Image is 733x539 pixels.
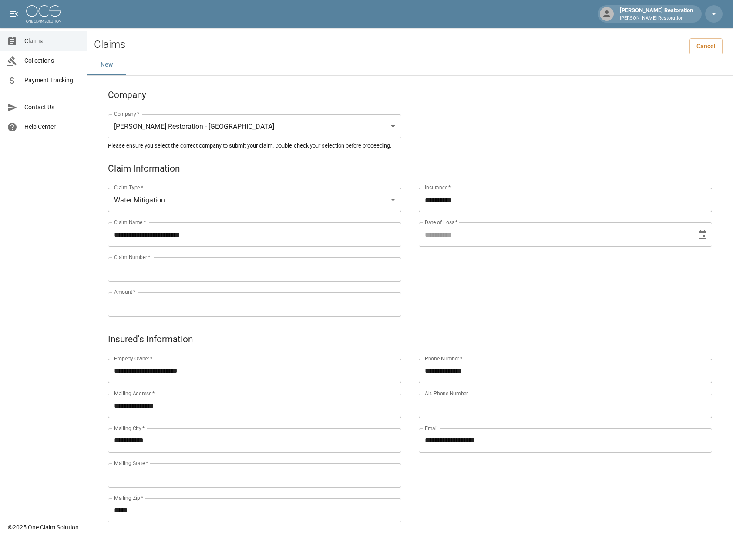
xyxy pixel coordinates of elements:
label: Email [425,424,438,432]
label: Mailing City [114,424,145,432]
button: New [87,54,126,75]
label: Claim Name [114,219,146,226]
label: Claim Number [114,253,150,261]
label: Company [114,110,140,118]
div: Water Mitigation [108,188,401,212]
h2: Claims [94,38,125,51]
div: © 2025 One Claim Solution [8,523,79,532]
a: Cancel [689,38,723,54]
span: Help Center [24,122,80,131]
button: Choose date [694,226,711,243]
img: ocs-logo-white-transparent.png [26,5,61,23]
label: Alt. Phone Number [425,390,468,397]
span: Payment Tracking [24,76,80,85]
label: Property Owner [114,355,153,362]
div: dynamic tabs [87,54,733,75]
span: Claims [24,37,80,46]
label: Claim Type [114,184,143,191]
div: [PERSON_NAME] Restoration - [GEOGRAPHIC_DATA] [108,114,401,138]
label: Mailing Address [114,390,155,397]
label: Phone Number [425,355,462,362]
p: [PERSON_NAME] Restoration [620,15,693,22]
label: Date of Loss [425,219,457,226]
label: Mailing Zip [114,494,144,502]
h5: Please ensure you select the correct company to submit your claim. Double-check your selection be... [108,142,712,149]
button: open drawer [5,5,23,23]
label: Insurance [425,184,451,191]
label: Amount [114,288,136,296]
span: Collections [24,56,80,65]
label: Mailing State [114,459,148,467]
div: [PERSON_NAME] Restoration [616,6,696,22]
span: Contact Us [24,103,80,112]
